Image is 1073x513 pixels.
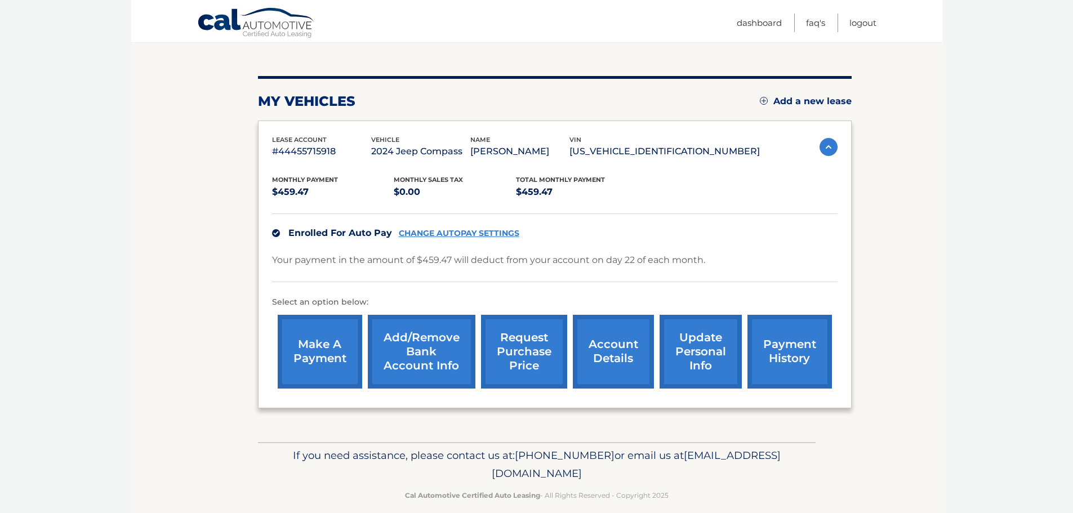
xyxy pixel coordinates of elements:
[371,144,470,159] p: 2024 Jeep Compass
[288,227,392,238] span: Enrolled For Auto Pay
[747,315,832,389] a: payment history
[272,184,394,200] p: $459.47
[760,97,768,105] img: add.svg
[515,449,615,462] span: [PHONE_NUMBER]
[272,252,705,268] p: Your payment in the amount of $459.47 will deduct from your account on day 22 of each month.
[569,136,581,144] span: vin
[371,136,399,144] span: vehicle
[481,315,567,389] a: request purchase price
[573,315,654,389] a: account details
[660,315,742,389] a: update personal info
[394,184,516,200] p: $0.00
[272,144,371,159] p: #44455715918
[258,93,355,110] h2: my vehicles
[272,296,838,309] p: Select an option below:
[197,7,315,40] a: Cal Automotive
[272,176,338,184] span: Monthly Payment
[272,229,280,237] img: check.svg
[278,315,362,389] a: make a payment
[516,184,638,200] p: $459.47
[806,14,825,32] a: FAQ's
[470,144,569,159] p: [PERSON_NAME]
[737,14,782,32] a: Dashboard
[368,315,475,389] a: Add/Remove bank account info
[569,144,760,159] p: [US_VEHICLE_IDENTIFICATION_NUMBER]
[394,176,463,184] span: Monthly sales Tax
[272,136,327,144] span: lease account
[820,138,838,156] img: accordion-active.svg
[399,229,519,238] a: CHANGE AUTOPAY SETTINGS
[760,96,852,107] a: Add a new lease
[265,447,808,483] p: If you need assistance, please contact us at: or email us at
[405,491,540,499] strong: Cal Automotive Certified Auto Leasing
[516,176,605,184] span: Total Monthly Payment
[849,14,876,32] a: Logout
[265,489,808,501] p: - All Rights Reserved - Copyright 2025
[470,136,490,144] span: name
